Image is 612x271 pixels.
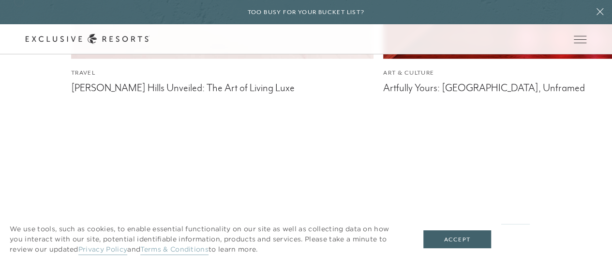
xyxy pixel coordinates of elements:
[71,80,373,94] div: [PERSON_NAME] Hills Unveiled: The Art of Living Luxe
[78,245,127,255] a: Privacy Policy
[10,224,404,255] p: We use tools, such as cookies, to enable essential functionality on our site as well as collectin...
[423,230,491,249] button: Accept
[71,68,373,78] div: Travel
[248,8,365,17] h6: Too busy for your bucket list?
[140,245,209,255] a: Terms & Conditions
[574,36,586,43] button: Open navigation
